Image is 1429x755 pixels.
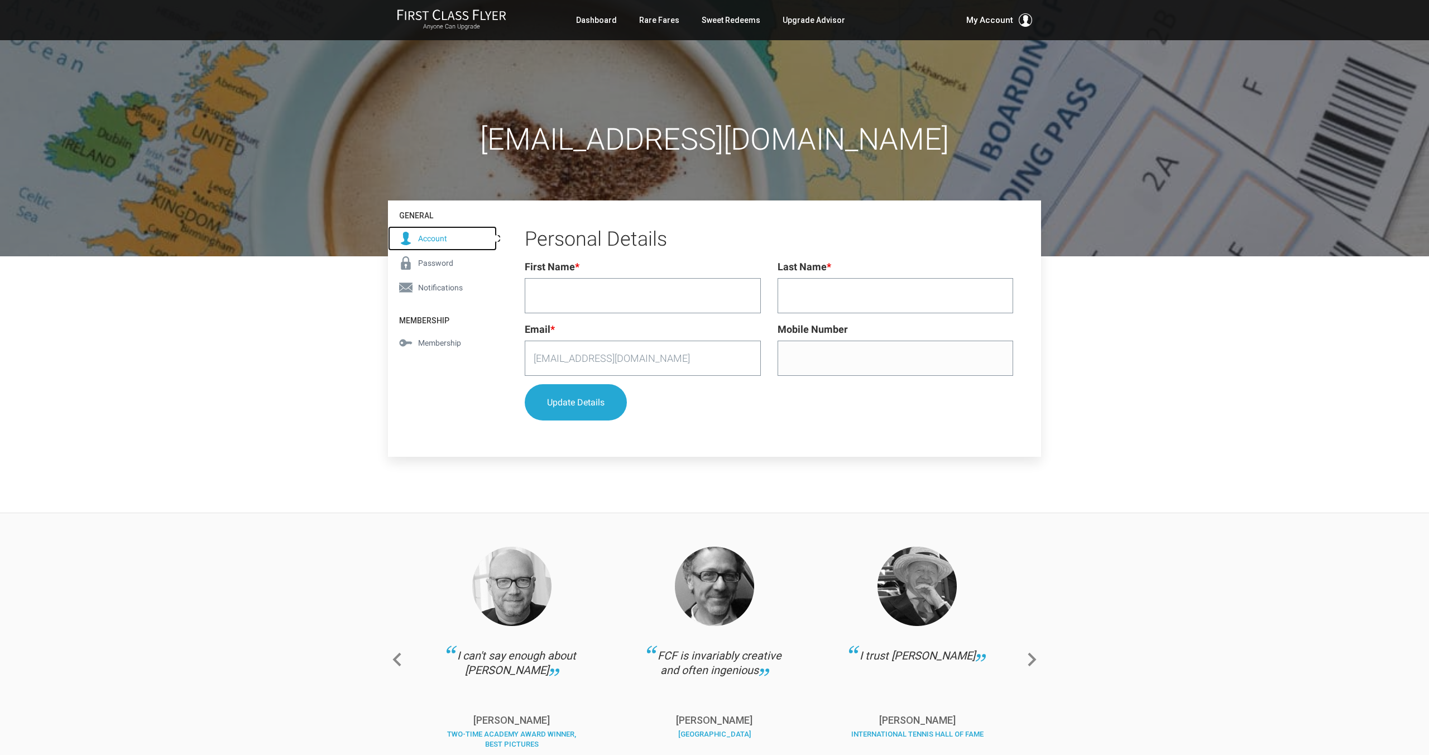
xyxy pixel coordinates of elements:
img: First Class Flyer [397,9,506,21]
label: Mobile Number [778,322,848,338]
a: Dashboard [576,10,617,30]
div: FCF is invariably creative and often ingenious [646,648,782,704]
div: I trust [PERSON_NAME] [850,648,985,704]
a: Previous slide [388,648,406,677]
a: Sweet Redeems [702,10,760,30]
div: International Tennis Hall of Fame [850,729,985,748]
label: Last Name [778,259,831,275]
label: Email [525,322,555,338]
small: Anyone Can Upgrade [397,23,506,31]
span: Notifications [418,281,463,294]
a: Membership [388,331,497,355]
span: Membership [418,337,461,349]
p: [PERSON_NAME] [850,715,985,725]
img: Collins.png [877,547,957,626]
a: First Class FlyerAnyone Can Upgrade [397,9,506,31]
a: Next slide [1023,648,1041,677]
span: Password [418,257,453,269]
div: [GEOGRAPHIC_DATA] [646,729,782,748]
p: [PERSON_NAME] [646,715,782,725]
span: Account [418,232,447,245]
a: Upgrade Advisor [783,10,845,30]
span: My Account [966,13,1013,27]
label: First Name [525,259,579,275]
a: Password [388,251,497,275]
h2: Personal Details [525,228,1013,251]
button: My Account [966,13,1032,27]
div: I can't say enough about [PERSON_NAME] [444,648,579,704]
a: Notifications [388,275,497,300]
p: [PERSON_NAME] [444,715,579,725]
h1: [EMAIL_ADDRESS][DOMAIN_NAME] [388,123,1041,156]
a: Rare Fares [639,10,679,30]
a: Account [388,226,497,251]
h4: General [388,200,497,226]
img: Haggis-v2.png [472,547,552,626]
form: Profile - Personal Details [525,259,1013,429]
button: Update Details [525,384,627,420]
h4: Membership [388,305,497,331]
img: Thomas.png [675,547,754,626]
